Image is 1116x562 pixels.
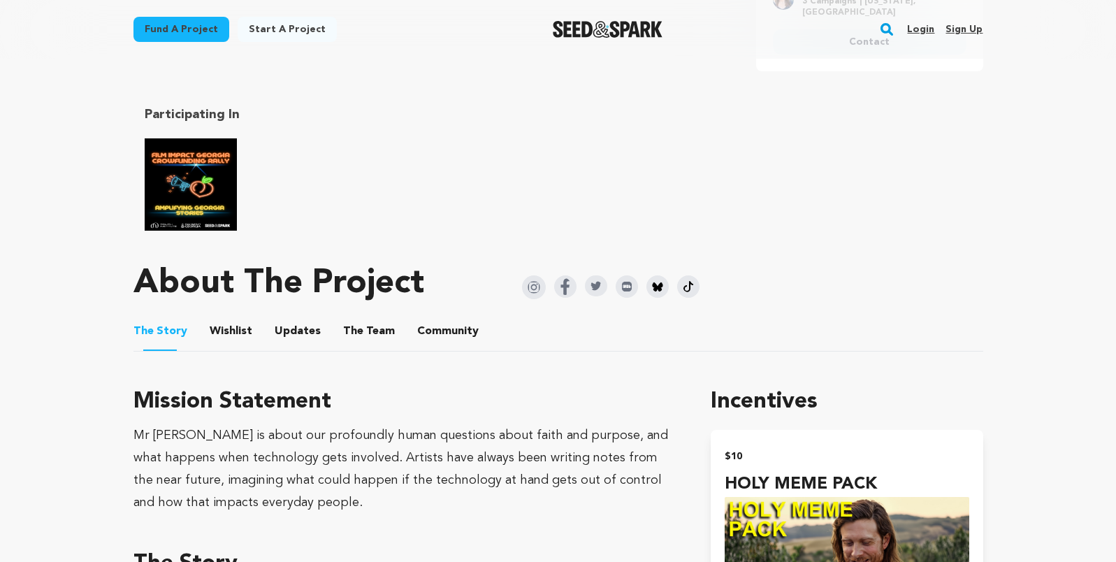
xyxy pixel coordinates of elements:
[343,323,395,340] span: Team
[238,17,337,42] a: Start a project
[133,17,229,42] a: Fund a project
[725,472,969,497] h4: HOLY MEME PACK
[417,323,479,340] span: Community
[553,21,662,38] a: Seed&Spark Homepage
[725,447,969,466] h2: $10
[711,385,983,419] h1: Incentives
[585,275,607,296] img: Seed&Spark Twitter Icon
[907,18,934,41] a: Login
[145,138,237,231] img: Film Impact Georgia Rally
[677,275,700,298] img: Seed&Spark Tiktok Icon
[343,323,363,340] span: The
[133,323,187,340] span: Story
[522,275,546,299] img: Seed&Spark Instagram Icon
[210,323,252,340] span: Wishlist
[133,267,424,301] h1: About The Project
[133,385,678,419] h3: Mission Statement
[945,18,983,41] a: Sign up
[616,275,638,298] img: Seed&Spark IMDB Icon
[133,424,678,514] div: Mr [PERSON_NAME] is about our profoundly human questions about faith and purpose, and what happen...
[553,21,662,38] img: Seed&Spark Logo Dark Mode
[646,275,669,298] img: Seed&Spark Bluesky Icon
[145,105,547,124] h2: Participating In
[275,323,321,340] span: Updates
[133,323,154,340] span: The
[554,275,577,298] img: Seed&Spark Facebook Icon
